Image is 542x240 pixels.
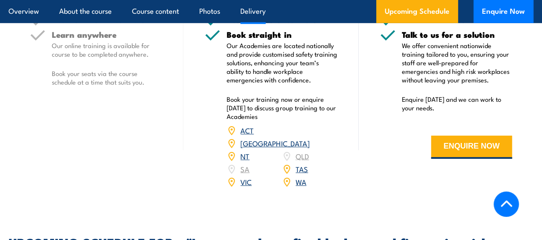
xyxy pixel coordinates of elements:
[240,125,254,135] a: ACT
[227,15,337,24] h5: Best for 1 to 3 learners
[402,30,512,39] h5: Talk to us for a solution
[240,151,249,161] a: NT
[52,15,162,24] h5: Best for 1 to 12 learners
[227,30,337,39] h5: Book straight in
[296,176,306,187] a: WA
[431,136,512,159] button: ENQUIRE NOW
[52,69,162,86] p: Book your seats via the course schedule at a time that suits you.
[52,41,162,58] p: Our online training is available for course to be completed anywhere.
[402,95,512,112] p: Enquire [DATE] and we can work to your needs.
[240,138,309,148] a: [GEOGRAPHIC_DATA]
[402,41,512,84] p: We offer convenient nationwide training tailored to you, ensuring your staff are well-prepared fo...
[227,41,337,84] p: Our Academies are located nationally and provide customised safety training solutions, enhancing ...
[52,30,162,39] h5: Learn anywhere
[240,176,252,187] a: VIC
[402,15,512,24] h5: Best for 4 or more learners
[227,95,337,121] p: Book your training now or enquire [DATE] to discuss group training to our Academies
[296,164,308,174] a: TAS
